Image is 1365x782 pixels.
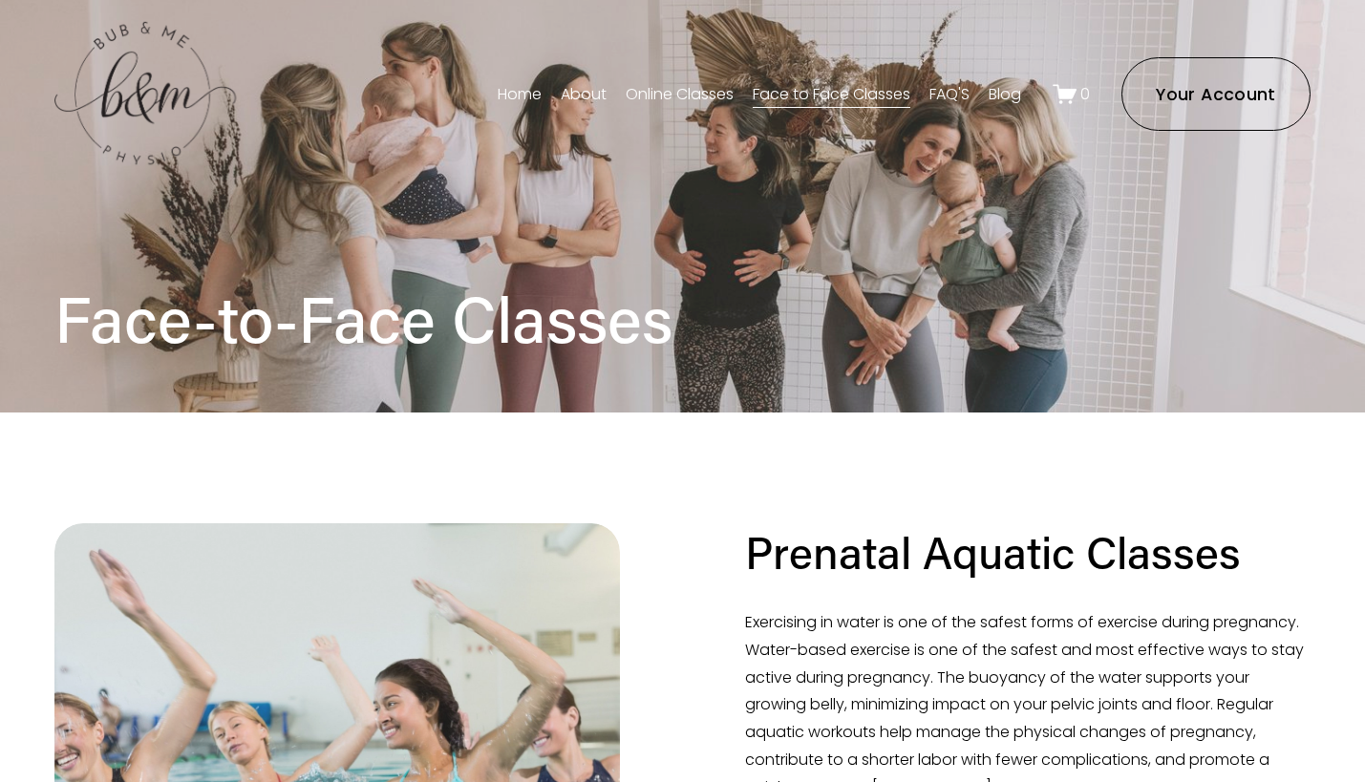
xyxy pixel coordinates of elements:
[498,79,542,110] a: Home
[753,79,910,110] a: Face to Face Classes
[1156,82,1275,106] ms-portal-inner: Your Account
[1080,83,1090,105] span: 0
[626,79,734,110] a: Online Classes
[561,79,607,110] a: About
[54,20,236,168] img: bubandme
[745,522,1241,581] h2: Prenatal Aquatic Classes
[1053,82,1091,106] a: 0 items in cart
[54,279,682,358] h1: Face-to-Face Classes
[1121,57,1311,131] a: Your Account
[989,79,1021,110] a: Blog
[929,79,970,110] a: FAQ'S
